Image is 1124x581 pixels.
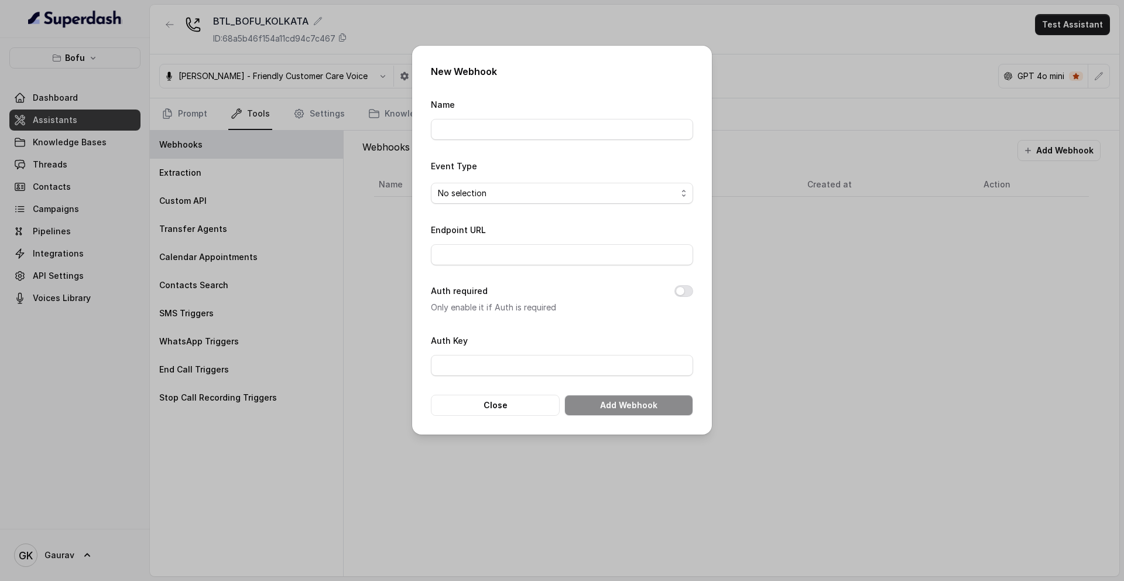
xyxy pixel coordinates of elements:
label: Endpoint URL [431,225,486,235]
label: Auth Key [431,336,468,346]
label: Auth required [431,284,488,298]
label: Event Type [431,161,477,171]
span: No selection [438,186,677,200]
h2: New Webhook [431,64,693,78]
label: Name [431,100,455,110]
button: Add Webhook [564,395,693,416]
button: Close [431,395,560,416]
p: Only enable it if Auth is required [431,300,656,315]
button: No selection [431,183,693,204]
